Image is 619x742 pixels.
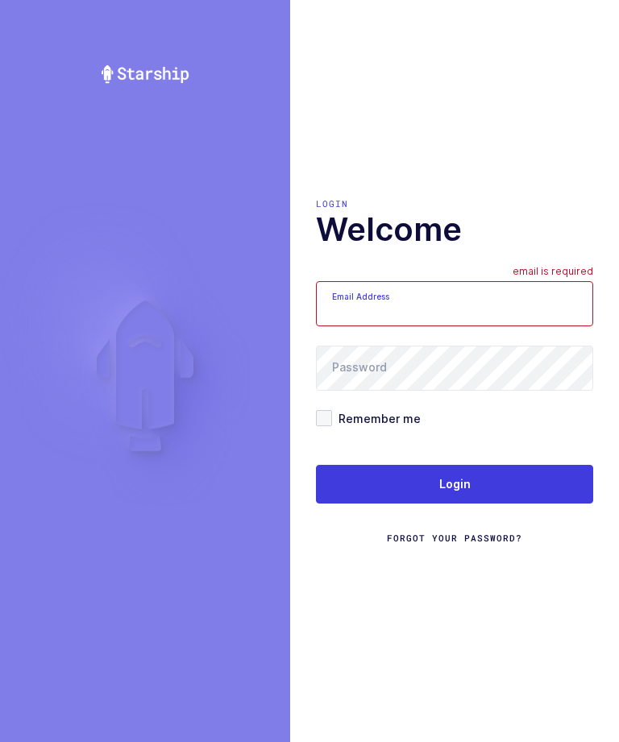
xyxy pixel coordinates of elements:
input: Password [316,346,593,391]
img: Starship [100,64,190,84]
a: Forgot Your Password? [387,532,522,545]
div: Login [316,197,593,210]
button: Login [316,465,593,504]
span: Login [439,476,471,492]
div: email is required [513,265,593,281]
span: Remember me [332,411,421,426]
h1: Welcome [316,210,593,249]
input: Email Address [316,281,593,326]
